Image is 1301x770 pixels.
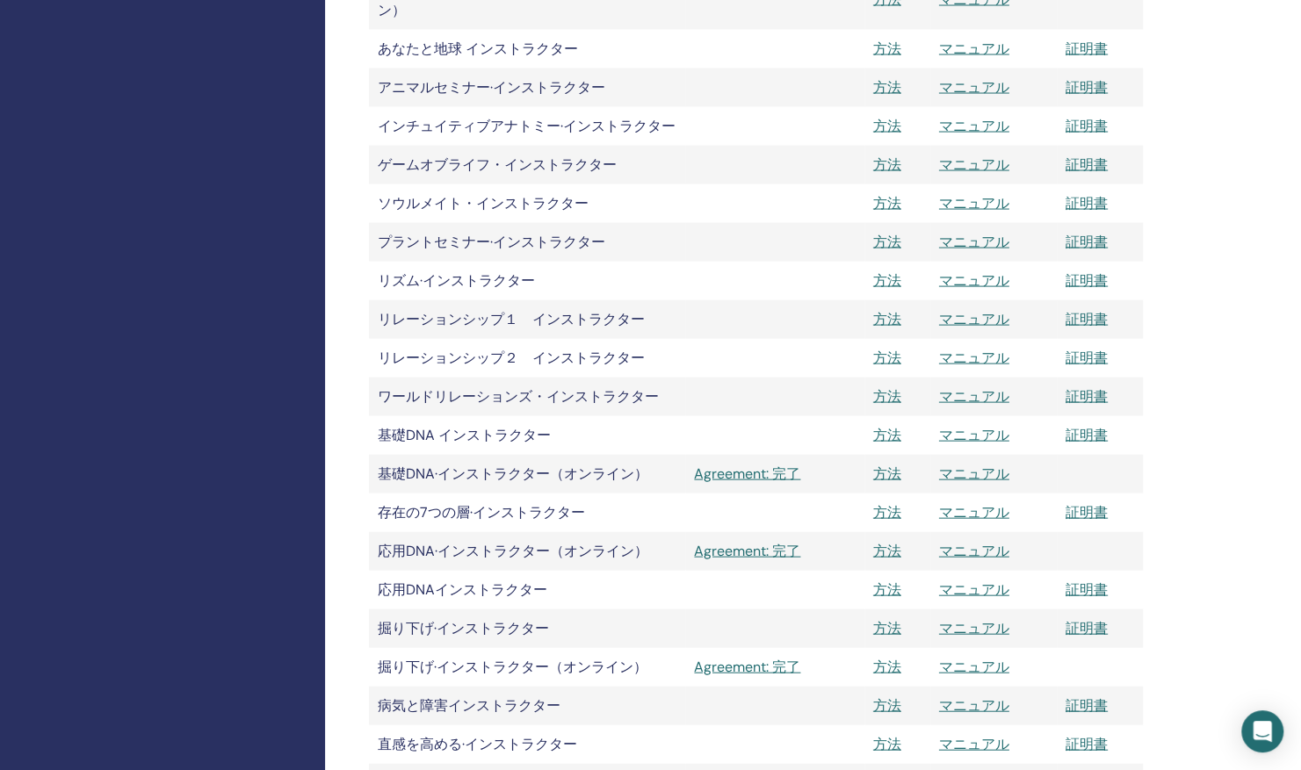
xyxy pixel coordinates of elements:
a: 証明書 [1066,619,1108,637]
a: マニュアル [939,387,1009,406]
td: 応用DNAインストラクター [369,571,685,609]
a: 証明書 [1066,696,1108,715]
td: 掘り下げ·インストラクター [369,609,685,648]
a: 方法 [873,426,901,444]
td: リズム·インストラクター [369,262,685,300]
td: ワールドリレーションズ・インストラクター [369,378,685,416]
a: 方法 [873,155,901,174]
td: 基礎DNA·インストラクター（オンライン） [369,455,685,493]
td: 病気と障害インストラクター [369,687,685,725]
a: Agreement: 完了 [694,541,855,562]
a: 方法 [873,271,901,290]
a: 方法 [873,580,901,599]
a: 方法 [873,503,901,522]
a: 証明書 [1066,155,1108,174]
a: 方法 [873,233,901,251]
a: 方法 [873,78,901,97]
a: マニュアル [939,735,1009,753]
a: 方法 [873,40,901,58]
a: マニュアル [939,233,1009,251]
a: マニュアル [939,542,1009,560]
a: 方法 [873,542,901,560]
a: マニュアル [939,271,1009,290]
a: マニュアル [939,40,1009,58]
td: ゲームオブライフ・インストラクター [369,146,685,184]
td: あなたと地球 インストラクター [369,30,685,68]
td: ソウルメイト・インストラクター [369,184,685,223]
td: プラントセミナー·インストラクター [369,223,685,262]
a: マニュアル [939,696,1009,715]
a: マニュアル [939,619,1009,637]
a: マニュアル [939,580,1009,599]
a: マニュアル [939,426,1009,444]
a: 方法 [873,310,901,328]
a: マニュアル [939,349,1009,367]
div: Open Intercom Messenger [1241,710,1283,752]
td: リレーションシップ２ インストラクター [369,339,685,378]
a: 証明書 [1066,349,1108,367]
td: 掘り下げ·インストラクター（オンライン） [369,648,685,687]
a: 証明書 [1066,580,1108,599]
td: アニマルセミナー·インストラクター [369,68,685,107]
a: 証明書 [1066,117,1108,135]
a: 証明書 [1066,426,1108,444]
a: 証明書 [1066,735,1108,753]
a: 証明書 [1066,271,1108,290]
td: 基礎DNA インストラクター [369,416,685,455]
a: マニュアル [939,658,1009,676]
a: マニュアル [939,194,1009,212]
td: リレーションシップ１ インストラクター [369,300,685,339]
a: 方法 [873,117,901,135]
td: インチュイティブアナトミー·インストラクター [369,107,685,146]
a: 証明書 [1066,387,1108,406]
a: マニュアル [939,117,1009,135]
a: 証明書 [1066,40,1108,58]
a: 証明書 [1066,503,1108,522]
a: 方法 [873,194,901,212]
a: マニュアル [939,503,1009,522]
a: 方法 [873,658,901,676]
a: Agreement: 完了 [694,657,855,678]
a: 証明書 [1066,233,1108,251]
a: 方法 [873,464,901,483]
a: マニュアル [939,155,1009,174]
a: 証明書 [1066,194,1108,212]
td: 直感を高める·インストラクター [369,725,685,764]
td: 存在の7つの層·インストラクター [369,493,685,532]
a: Agreement: 完了 [694,464,855,485]
a: マニュアル [939,310,1009,328]
a: 証明書 [1066,78,1108,97]
a: 方法 [873,735,901,753]
a: 方法 [873,387,901,406]
a: 方法 [873,619,901,637]
a: マニュアル [939,78,1009,97]
a: マニュアル [939,464,1009,483]
a: 方法 [873,349,901,367]
a: 方法 [873,696,901,715]
a: 証明書 [1066,310,1108,328]
td: 応用DNA·インストラクター（オンライン） [369,532,685,571]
